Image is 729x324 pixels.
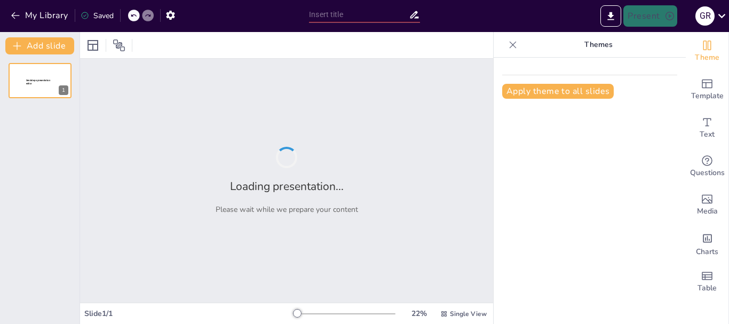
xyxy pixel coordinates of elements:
button: My Library [8,7,73,24]
span: Theme [695,52,719,64]
div: Add a table [686,263,728,301]
span: Questions [690,167,725,179]
div: 1 [9,63,72,98]
span: Charts [696,246,718,258]
div: Add ready made slides [686,70,728,109]
div: Change the overall theme [686,32,728,70]
span: Template [691,90,724,102]
button: G R [695,5,715,27]
button: Export to PowerPoint [600,5,621,27]
button: Present [623,5,677,27]
input: Insert title [309,7,409,22]
div: 1 [59,85,68,95]
div: 22 % [406,309,432,319]
span: Table [698,282,717,294]
div: G R [695,6,715,26]
button: Apply theme to all slides [502,84,614,99]
div: Layout [84,37,101,54]
div: Slide 1 / 1 [84,309,293,319]
span: Sendsteps presentation editor [26,79,50,85]
span: Text [700,129,715,140]
span: Single View [450,310,487,318]
div: Add images, graphics, shapes or video [686,186,728,224]
div: Add text boxes [686,109,728,147]
p: Please wait while we prepare your content [216,204,358,215]
p: Themes [521,32,675,58]
div: Add charts and graphs [686,224,728,263]
div: Saved [81,11,114,21]
button: Add slide [5,37,74,54]
span: Position [113,39,125,52]
span: Media [697,206,718,217]
div: Get real-time input from your audience [686,147,728,186]
h2: Loading presentation... [230,179,344,194]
